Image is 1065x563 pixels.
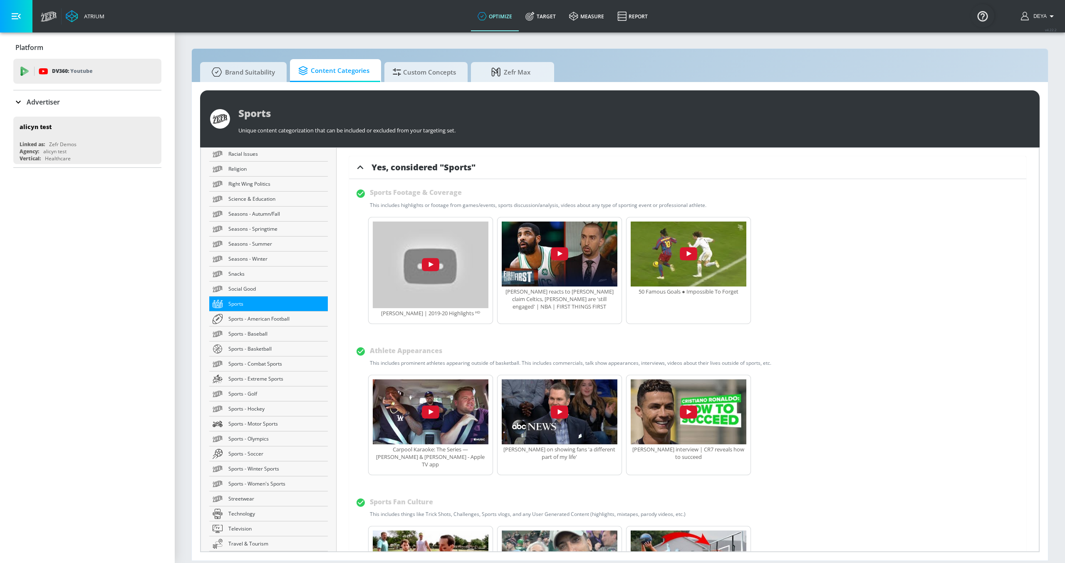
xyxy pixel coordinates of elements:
button: Deya [1021,11,1057,21]
button: jK8OgnPlKp0 [502,379,617,446]
span: Seasons - Summer [228,239,324,248]
p: Youtube [70,67,92,75]
span: Seasons - Springtime [228,224,324,233]
p: Advertiser [27,97,60,107]
div: Atrium [81,12,104,20]
div: [PERSON_NAME] interview | CR7 reveals how to succeed [631,446,746,461]
a: Science & Education [209,192,328,207]
div: 50 Famous Goals ● Impossible To Forget [631,288,746,295]
div: Platform [13,36,161,59]
span: Travel & Tourism [228,539,324,548]
span: Snacks [228,269,324,278]
span: Technology [228,509,324,518]
div: Advertiser [13,90,161,114]
img: 1KJFsm8NDyE [631,379,746,444]
span: Sports - Winter Sports [228,464,324,473]
a: Seasons - Winter [209,252,328,267]
a: Sports - Extreme Sports [209,371,328,386]
span: Sports [228,299,324,308]
span: Brand Suitability [208,62,275,82]
span: Sports - Motor Sports [228,419,324,428]
img: 60yllO9eWLY [373,222,488,309]
span: Sports - Baseball [228,329,324,338]
span: login as: deya.mansell@zefr.com [1030,13,1047,19]
a: Sports - Soccer [209,446,328,461]
div: alicyn test [20,123,52,131]
div: Unique content categorization that can be included or excluded from your targeting set. [238,122,1030,134]
p: DV360: [52,67,92,76]
a: Sports - American Football [209,311,328,326]
button: 60yllO9eWLY [373,222,488,310]
a: Religion [209,162,328,177]
a: Sports - Hockey [209,401,328,416]
a: Sports - Basketball [209,341,328,356]
img: MEvIH3Ojdug [502,222,617,286]
div: Carpool Karaoke: The Series — [PERSON_NAME] & [PERSON_NAME] - Apple TV app [373,446,488,468]
a: Sports - Combat Sports [209,356,328,371]
img: bKOTKHtbM54 [631,222,746,286]
a: Streetwear [209,491,328,506]
span: Sports - Hockey [228,404,324,413]
div: [PERSON_NAME] | 2019-20 Highlights ᴴᴰ [373,309,488,317]
a: Sports - Winter Sports [209,461,328,476]
span: Sports - Combat Sports [228,359,324,368]
button: bKOTKHtbM54 [631,222,746,288]
a: Technology [209,506,328,521]
div: This includes things like Trick Shots, Challenges, Sports vlogs, and any User Generated Content (... [370,511,686,518]
span: Sports - American Football [228,314,324,323]
button: Open Resource Center [971,4,994,27]
div: alicyn test [43,148,67,155]
div: DV360: Youtube [13,59,161,84]
div: Vertical: [20,155,41,162]
button: 1KJFsm8NDyE [631,379,746,446]
div: [PERSON_NAME] on showing fans 'a different part of my life' [502,446,617,461]
img: jK8OgnPlKp0 [502,379,617,444]
div: Agency: [20,148,39,155]
a: Sports - Women's Sports [209,476,328,491]
a: Racial Issues [209,147,328,162]
span: Sports - Olympics [228,434,324,443]
span: Racial Issues [228,149,324,158]
a: Sports - Olympics [209,431,328,446]
a: Atrium [66,10,104,22]
a: Right Wing Politics [209,177,328,192]
div: Zefr Demos [49,141,77,148]
a: Sports [209,296,328,311]
span: Custom Concepts [393,62,456,82]
a: Sports - Motor Sports [209,416,328,431]
a: Seasons - Summer [209,237,328,252]
div: alicyn testLinked as:Zefr DemosAgency:alicyn testVertical:Healthcare [13,117,161,164]
a: Snacks [209,267,328,281]
div: Healthcare [45,155,71,162]
a: Seasons - Springtime [209,222,328,237]
div: This includes prominent athletes appearing outside of basketball. This includes commercials, talk... [370,359,771,366]
span: Streetwear [228,494,324,503]
span: Sports - Women's Sports [228,479,324,488]
span: Seasons - Autumn/Fall [228,209,324,218]
span: Sports - Extreme Sports [228,374,324,383]
div: Yes, considered "Sports" [349,156,1026,179]
span: Content Categories [298,61,369,81]
span: Social Good [228,284,324,293]
a: Report [611,1,654,31]
span: Sports - Soccer [228,449,324,458]
a: optimize [471,1,519,31]
div: This includes highlights or footage from games/events, sports discussion/analysis, videos about a... [370,202,706,209]
span: Television [228,524,324,533]
a: Social Good [209,281,328,296]
a: Sports - Golf [209,386,328,401]
p: Platform [15,43,43,52]
span: Sports - Basketball [228,344,324,353]
a: Sports - Baseball [209,326,328,341]
a: measure [562,1,611,31]
a: Television [209,521,328,536]
span: Yes, considered "Sports" [372,162,476,173]
div: Linked as: [20,141,45,148]
span: v 4.22.2 [1045,27,1057,32]
a: Seasons - Autumn/Fall [209,207,328,222]
div: [PERSON_NAME] reacts to [PERSON_NAME] claim Celtics, [PERSON_NAME] are 'still engaged' | NBA | FI... [502,288,617,310]
span: Zefr Max [479,62,542,82]
button: 5aLQgRkkaus [373,379,488,446]
a: Travel & Tourism [209,536,328,551]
